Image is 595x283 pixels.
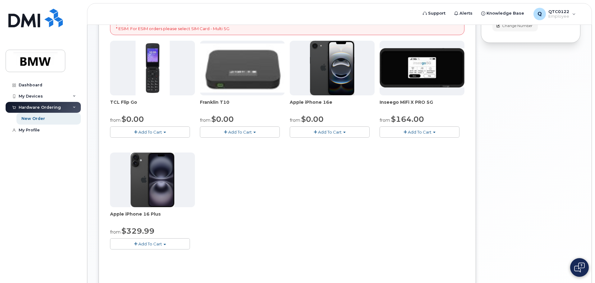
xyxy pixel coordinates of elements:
[122,226,155,235] span: $329.99
[380,117,390,123] small: from
[574,262,585,272] img: Open chat
[502,23,533,29] span: Change Number
[110,211,195,223] div: Apple iPhone 16 Plus
[110,238,190,249] button: Add To Cart
[380,126,459,137] button: Add To Cart
[380,99,464,112] div: Inseego MiFi X PRO 5G
[110,117,121,123] small: from
[529,8,580,20] div: QTC0122
[110,126,190,137] button: Add To Cart
[301,115,324,124] span: $0.00
[310,41,355,95] img: iphone16e.png
[290,117,300,123] small: from
[136,41,170,95] img: TCL_FLIP_MODE.jpg
[290,99,375,112] div: Apple iPhone 16e
[110,229,121,235] small: from
[138,130,162,135] span: Add To Cart
[138,241,162,246] span: Add To Cart
[110,99,195,112] div: TCL Flip Go
[228,130,252,135] span: Add To Cart
[459,10,473,16] span: Alerts
[211,115,234,124] span: $0.00
[548,14,569,19] span: Employee
[380,48,464,88] img: cut_small_inseego_5G.jpg
[492,21,538,31] button: Change Number
[537,10,542,18] span: Q
[548,9,569,14] span: QTC0122
[318,130,342,135] span: Add To Cart
[391,115,424,124] span: $164.00
[418,7,450,20] a: Support
[428,10,445,16] span: Support
[131,153,174,207] img: iphone_16_plus.png
[408,130,431,135] span: Add To Cart
[200,99,285,112] div: Franklin T10
[477,7,528,20] a: Knowledge Base
[487,10,524,16] span: Knowledge Base
[290,126,370,137] button: Add To Cart
[200,126,280,137] button: Add To Cart
[450,7,477,20] a: Alerts
[122,115,144,124] span: $0.00
[200,43,285,93] img: t10.jpg
[200,117,210,123] small: from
